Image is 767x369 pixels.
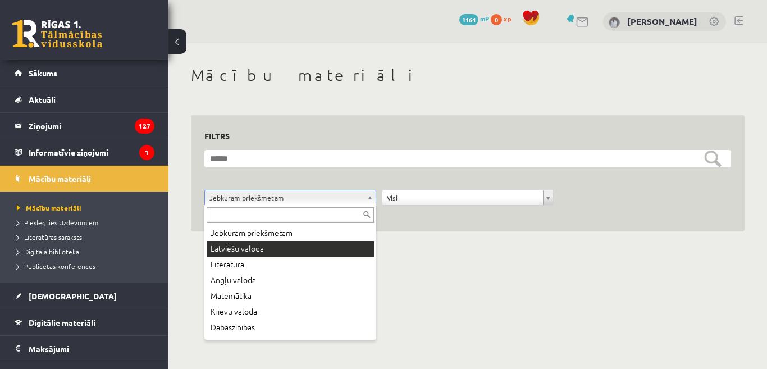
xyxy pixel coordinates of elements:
div: Datorika [207,335,374,351]
div: Dabaszinības [207,320,374,335]
div: Literatūra [207,257,374,272]
div: Latviešu valoda [207,241,374,257]
div: Jebkuram priekšmetam [207,225,374,241]
div: Krievu valoda [207,304,374,320]
div: Matemātika [207,288,374,304]
div: Angļu valoda [207,272,374,288]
